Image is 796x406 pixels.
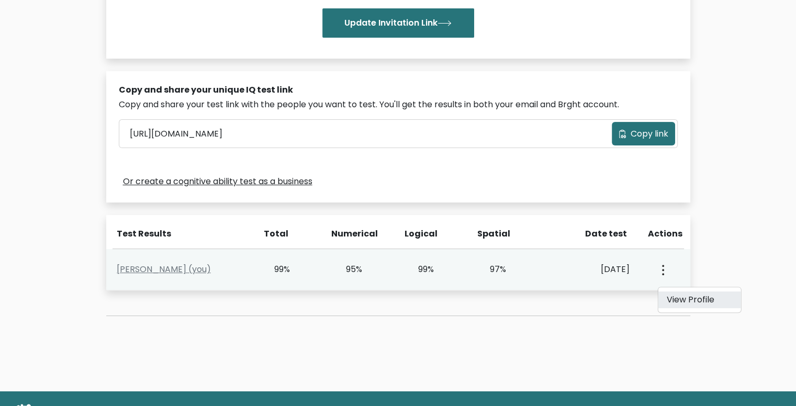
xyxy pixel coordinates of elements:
div: Date test [551,228,635,240]
span: Copy link [631,128,668,140]
a: [PERSON_NAME] (you) [117,263,211,275]
div: 97% [476,263,506,276]
button: Update Invitation Link [322,8,474,38]
div: Numerical [331,228,362,240]
a: Or create a cognitive ability test as a business [123,175,312,188]
div: Copy and share your unique IQ test link [119,84,678,96]
div: Copy and share your test link with the people you want to test. You'll get the results in both yo... [119,98,678,111]
div: Logical [405,228,435,240]
div: 99% [261,263,290,276]
div: Spatial [477,228,508,240]
div: [DATE] [548,263,630,276]
div: Total [259,228,289,240]
div: Test Results [117,228,246,240]
button: Copy link [612,122,675,145]
div: 95% [332,263,362,276]
div: 99% [405,263,434,276]
a: View Profile [658,291,741,308]
div: Actions [648,228,684,240]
